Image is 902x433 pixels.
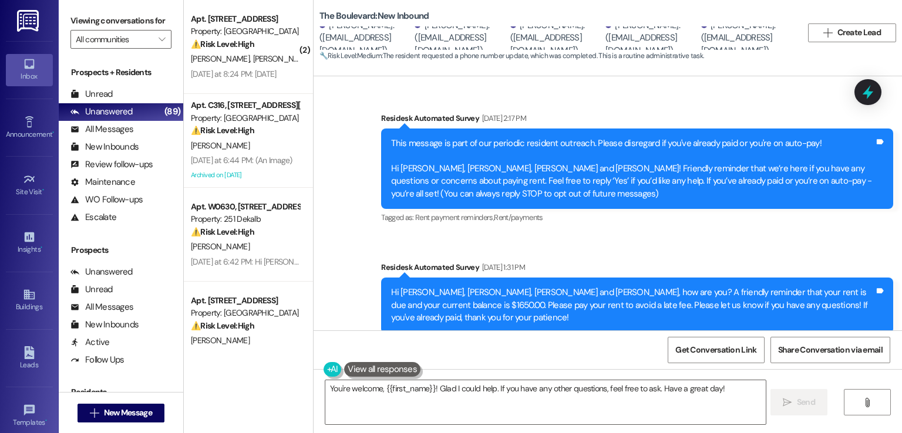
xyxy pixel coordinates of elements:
[191,25,299,38] div: Property: [GEOGRAPHIC_DATA]
[6,54,53,86] a: Inbox
[42,186,44,194] span: •
[70,336,110,349] div: Active
[191,53,253,64] span: [PERSON_NAME]
[797,396,815,408] span: Send
[70,123,133,136] div: All Messages
[837,26,881,39] span: Create Lead
[191,320,254,331] strong: ⚠️ Risk Level: High
[6,400,53,432] a: Templates •
[161,103,183,121] div: (89)
[783,398,792,407] i: 
[6,227,53,259] a: Insights •
[494,212,543,222] span: Rent/payments
[808,23,896,42] button: Create Lead
[70,319,139,331] div: New Inbounds
[510,19,603,57] div: [PERSON_NAME]. ([EMAIL_ADDRESS][DOMAIN_NAME])
[70,106,133,118] div: Unanswered
[191,69,277,79] div: [DATE] at 8:24 PM: [DATE]
[78,404,164,422] button: New Message
[70,211,116,224] div: Escalate
[778,344,883,356] span: Share Conversation via email
[253,53,312,64] span: [PERSON_NAME]
[190,168,301,182] div: Archived on [DATE]
[863,398,871,407] i: 
[191,335,250,346] span: [PERSON_NAME]
[70,88,113,100] div: Unread
[191,155,292,165] div: [DATE] at 6:44 PM: (An Image)
[319,51,382,60] strong: 🔧 Risk Level: Medium
[6,343,53,374] a: Leads
[191,125,254,136] strong: ⚠️ Risk Level: High
[6,285,53,316] a: Buildings
[76,30,153,49] input: All communities
[90,408,99,418] i: 
[479,112,526,124] div: [DATE] 2:17 PM
[319,10,429,22] b: The Boulevard: New Inbound
[70,158,153,171] div: Review follow-ups
[191,241,250,252] span: [PERSON_NAME]
[770,337,890,363] button: Share Conversation via email
[70,283,113,296] div: Unread
[381,261,893,278] div: Residesk Automated Survey
[823,28,832,38] i: 
[6,170,53,201] a: Site Visit •
[59,66,183,79] div: Prospects + Residents
[415,212,494,222] span: Rent payment reminders ,
[159,35,165,44] i: 
[70,176,135,188] div: Maintenance
[191,140,250,151] span: [PERSON_NAME]
[191,112,299,124] div: Property: [GEOGRAPHIC_DATA]
[70,141,139,153] div: New Inbounds
[59,244,183,256] div: Prospects
[17,10,41,32] img: ResiDesk Logo
[104,407,152,419] span: New Message
[191,13,299,25] div: Apt. [STREET_ADDRESS]
[52,128,54,137] span: •
[391,286,874,324] div: Hi [PERSON_NAME], [PERSON_NAME], [PERSON_NAME] and [PERSON_NAME], how are you? A friendly reminde...
[191,295,299,307] div: Apt. [STREET_ADDRESS]
[675,344,756,356] span: Get Conversation Link
[381,112,893,128] div: Residesk Automated Survey
[70,266,133,278] div: Unanswered
[391,137,874,200] div: This message is part of our periodic resident outreach. Please disregard if you've already paid o...
[191,307,299,319] div: Property: [GEOGRAPHIC_DATA]
[70,194,143,206] div: WO Follow-ups
[59,386,183,398] div: Residents
[319,19,412,57] div: [PERSON_NAME]. ([EMAIL_ADDRESS][DOMAIN_NAME])
[605,19,698,57] div: [PERSON_NAME]. ([EMAIL_ADDRESS][DOMAIN_NAME])
[668,337,764,363] button: Get Conversation Link
[191,99,299,111] div: Apt. C316, [STREET_ADDRESS][PERSON_NAME]
[415,19,507,57] div: [PERSON_NAME]. ([EMAIL_ADDRESS][DOMAIN_NAME])
[319,50,704,62] span: : The resident requested a phone number update, which was completed. This is a routine administra...
[770,389,827,415] button: Send
[381,209,893,226] div: Tagged as:
[191,201,299,213] div: Apt. W0630, [STREET_ADDRESS]
[325,380,765,424] textarea: You're welcome, {{first_name}}! Glad I could help. If you have any other questions, feel free to ...
[70,354,124,366] div: Follow Ups
[191,213,299,225] div: Property: 251 Dekalb
[70,12,171,30] label: Viewing conversations for
[70,301,133,313] div: All Messages
[479,261,525,273] div: [DATE] 1:31 PM
[191,226,254,237] strong: ⚠️ Risk Level: High
[45,417,47,425] span: •
[41,243,42,252] span: •
[191,39,254,49] strong: ⚠️ Risk Level: High
[701,19,793,57] div: [PERSON_NAME]. ([EMAIL_ADDRESS][DOMAIN_NAME])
